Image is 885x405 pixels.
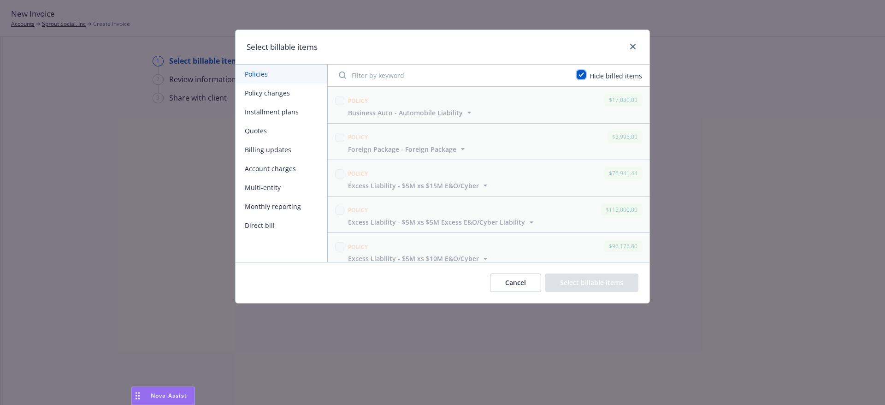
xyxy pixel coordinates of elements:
span: Policy [348,133,368,141]
span: Policy [348,170,368,178]
span: Policy$96,176.80Excess Liability - $5M xs $10M E&O/Cyber [328,233,649,269]
span: Nova Assist [151,392,187,399]
span: Policy [348,243,368,251]
button: Excess Liability - $5M xs $10M E&O/Cyber [348,254,490,263]
span: Foreign Package - Foreign Package [348,144,456,154]
div: $115,000.00 [601,204,642,215]
button: Quotes [236,121,327,140]
button: Excess Liability - $5M xs $15M E&O/Cyber [348,181,490,191]
button: Excess Liability - $5M xs $5M Excess E&O/Cyber Liability [348,217,536,227]
div: $76,941.44 [604,167,642,179]
button: Billing updates [236,140,327,159]
div: $17,030.00 [604,94,642,106]
h1: Select billable items [247,41,318,53]
span: Policy$3,995.00Foreign Package - Foreign Package [328,124,649,160]
a: close [627,41,638,52]
div: $96,176.80 [604,240,642,252]
button: Monthly reporting [236,197,327,216]
button: Account charges [236,159,327,178]
button: Policies [236,65,327,83]
button: Foreign Package - Foreign Package [348,144,467,154]
button: Policy changes [236,83,327,102]
button: Cancel [490,274,541,292]
span: Business Auto - Automobile Liability [348,108,463,118]
span: Policy$76,941.44Excess Liability - $5M xs $15M E&O/Cyber [328,160,649,196]
button: Direct bill [236,216,327,235]
span: Policy$115,000.00Excess Liability - $5M xs $5M Excess E&O/Cyber Liability [328,197,649,232]
span: Excess Liability - $5M xs $15M E&O/Cyber [348,181,479,191]
input: Filter by keyword [333,66,571,84]
span: Hide billed items [590,71,642,80]
span: Excess Liability - $5M xs $5M Excess E&O/Cyber Liability [348,217,525,227]
button: Nova Assist [131,387,195,405]
button: Business Auto - Automobile Liability [348,108,474,118]
button: Multi-entity [236,178,327,197]
button: Installment plans [236,102,327,121]
span: Policy [348,206,368,214]
span: Excess Liability - $5M xs $10M E&O/Cyber [348,254,479,263]
div: Drag to move [132,387,143,405]
span: Policy [348,97,368,105]
div: $3,995.00 [608,131,642,143]
span: Policy$17,030.00Business Auto - Automobile Liability [328,87,649,123]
